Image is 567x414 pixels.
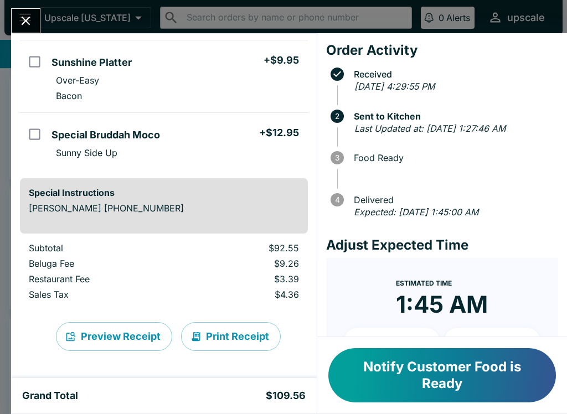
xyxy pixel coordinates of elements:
[266,389,306,402] h5: $109.56
[12,9,40,33] button: Close
[344,328,440,355] button: + 10
[259,126,299,139] h5: + $12.95
[348,195,558,205] span: Delivered
[190,289,298,300] p: $4.36
[29,203,299,214] p: [PERSON_NAME] [PHONE_NUMBER]
[29,187,299,198] h6: Special Instructions
[348,111,558,121] span: Sent to Kitchen
[56,90,82,101] p: Bacon
[335,153,339,162] text: 3
[326,237,558,253] h4: Adjust Expected Time
[354,206,478,218] em: Expected: [DATE] 1:45:00 AM
[326,42,558,59] h4: Order Activity
[190,258,298,269] p: $9.26
[396,279,452,287] span: Estimated Time
[348,69,558,79] span: Received
[56,322,172,351] button: Preview Receipt
[348,153,558,163] span: Food Ready
[56,147,117,158] p: Sunny Side Up
[56,75,99,86] p: Over-Easy
[29,258,172,269] p: Beluga Fee
[29,273,172,284] p: Restaurant Fee
[328,348,556,402] button: Notify Customer Food is Ready
[354,123,506,134] em: Last Updated at: [DATE] 1:27:46 AM
[22,389,78,402] h5: Grand Total
[190,242,298,253] p: $92.55
[51,128,160,142] h5: Special Bruddah Moco
[396,290,488,319] time: 1:45 AM
[264,54,299,67] h5: + $9.95
[29,242,172,253] p: Subtotal
[51,56,132,69] h5: Sunshine Platter
[444,328,540,355] button: + 20
[354,81,435,92] em: [DATE] 4:29:55 PM
[334,195,339,204] text: 4
[181,322,281,351] button: Print Receipt
[190,273,298,284] p: $3.39
[335,112,339,121] text: 2
[29,289,172,300] p: Sales Tax
[20,242,308,304] table: orders table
